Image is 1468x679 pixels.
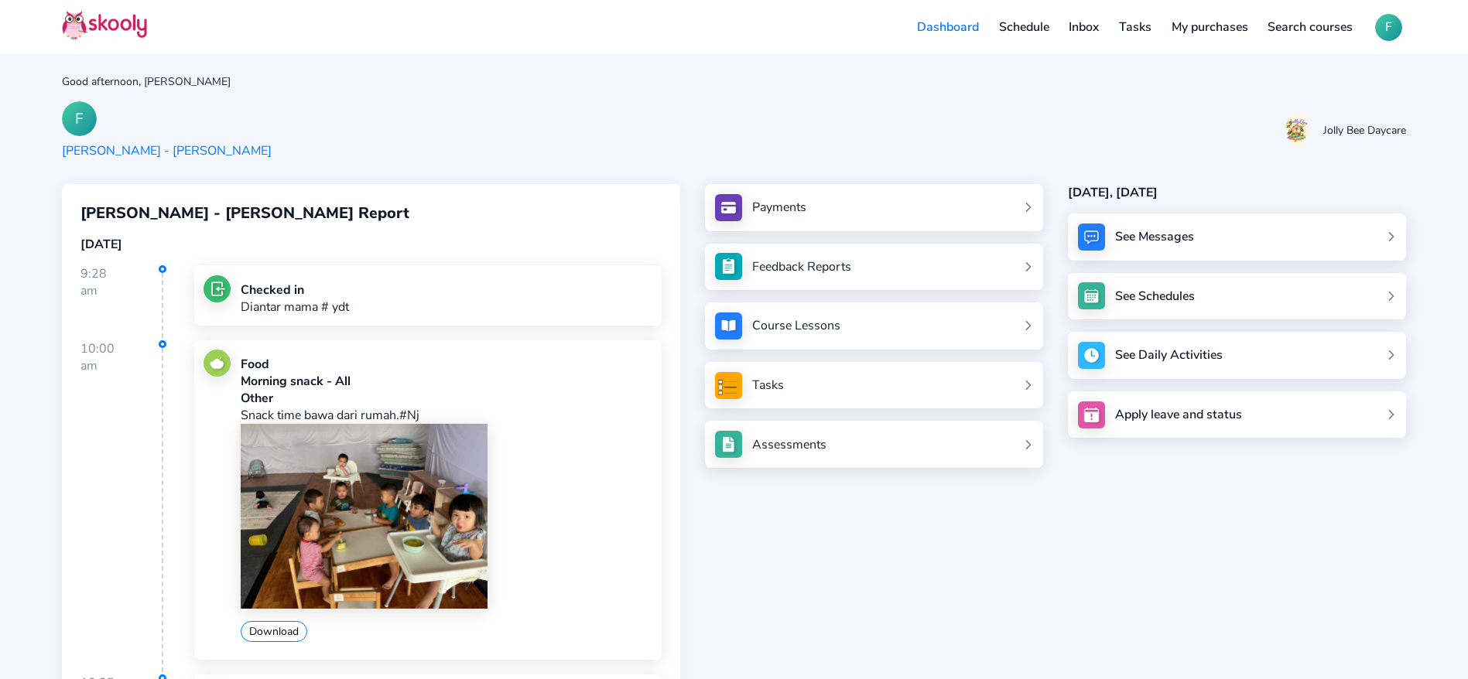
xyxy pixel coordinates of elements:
img: Skooly [62,10,147,40]
div: Apply leave and status [1115,406,1242,423]
a: My purchases [1162,15,1258,39]
button: F [1375,14,1406,41]
img: see_atten.jpg [715,253,742,280]
a: See Schedules [1068,273,1406,320]
p: Snack time bawa dari rumah.#Nj [241,407,652,424]
img: food.jpg [204,350,231,377]
a: Search courses [1258,15,1363,39]
div: am [80,357,162,374]
img: schedule.jpg [1078,282,1105,309]
a: Assessments [715,431,1033,458]
img: checkin.jpg [204,275,231,302]
a: Payments [715,194,1033,221]
a: Apply leave and status [1068,391,1406,438]
a: Tasks [1109,15,1162,39]
div: Assessments [752,436,826,453]
a: Schedule [989,15,1059,39]
div: [PERSON_NAME] - [PERSON_NAME] [62,142,272,159]
div: See Daily Activities [1115,346,1223,363]
img: activity.jpg [1078,342,1105,369]
div: Checked in [241,281,349,299]
div: F [62,101,97,136]
img: apply_leave.jpg [1078,401,1105,428]
div: See Messages [1115,228,1194,245]
div: 10:00 [80,340,163,673]
img: assessments.jpg [715,431,742,458]
div: Good afternoon, [PERSON_NAME] [62,74,1406,89]
a: Feedback Reports [715,253,1033,280]
img: courses.jpg [715,312,742,339]
img: 202412070841063750924647068475104802108682963943202509170637472257848569869816.jpg [241,424,488,609]
span: [PERSON_NAME] - [PERSON_NAME] Report [80,203,409,223]
div: Morning snack - All [241,373,652,390]
div: Payments [752,199,806,216]
div: Food [241,356,652,373]
div: am [80,282,162,299]
img: payments.jpg [715,194,742,221]
div: Course Lessons [752,317,840,334]
p: Diantar mama # ydt [241,299,349,316]
div: 9:28 [80,265,163,338]
div: Feedback Reports [752,258,851,275]
a: Inbox [1059,15,1110,39]
img: messages.jpg [1078,223,1105,251]
img: 20201103140951286199961659839494hYz471L5eL1FsRFsP4.jpg [1285,113,1309,148]
a: Dashboard [907,15,989,39]
div: See Schedules [1115,288,1195,305]
div: Jolly Bee Daycare [1323,123,1406,138]
a: Tasks [715,372,1033,399]
div: [DATE] [80,236,662,253]
div: [DATE], [DATE] [1068,184,1406,201]
div: Tasks [752,377,784,394]
button: Download [241,621,307,642]
a: See Daily Activities [1068,332,1406,379]
img: tasksForMpWeb.png [715,372,742,399]
a: Course Lessons [715,312,1033,339]
div: Other [241,390,652,407]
